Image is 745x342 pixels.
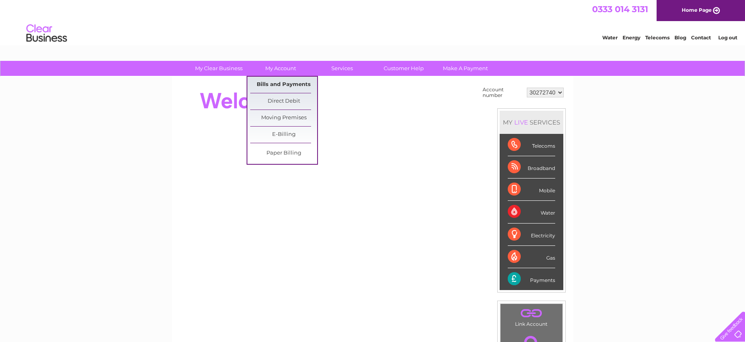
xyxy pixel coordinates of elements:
a: Customer Help [370,61,437,76]
div: Water [508,201,555,223]
a: E-Billing [250,127,317,143]
div: Broadband [508,156,555,179]
div: Mobile [508,179,555,201]
a: Make A Payment [432,61,499,76]
a: Contact [691,34,711,41]
div: Electricity [508,224,555,246]
a: Direct Debit [250,93,317,110]
div: LIVE [513,118,530,126]
div: Payments [508,268,555,290]
a: Log out [718,34,737,41]
div: Clear Business is a trading name of Verastar Limited (registered in [GEOGRAPHIC_DATA] No. 3667643... [181,4,565,39]
a: Water [602,34,618,41]
a: Energy [623,34,640,41]
a: Blog [674,34,686,41]
a: 0333 014 3131 [592,4,648,14]
a: . [502,306,560,320]
td: Account number [481,85,525,100]
td: Link Account [500,303,563,329]
a: My Clear Business [185,61,252,76]
div: MY SERVICES [500,111,563,134]
a: Moving Premises [250,110,317,126]
div: Telecoms [508,134,555,156]
a: Services [309,61,376,76]
a: My Account [247,61,314,76]
div: Gas [508,246,555,268]
a: Bills and Payments [250,77,317,93]
a: Paper Billing [250,145,317,161]
img: logo.png [26,21,67,46]
a: Telecoms [645,34,670,41]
